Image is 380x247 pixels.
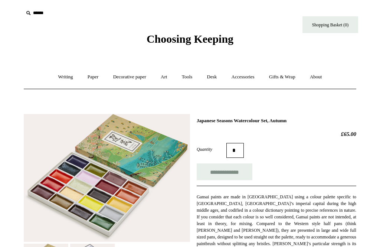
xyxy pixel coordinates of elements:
a: Tools [175,67,199,87]
label: Quantity [197,146,226,153]
h1: Japanese Seasons Watercolour Set, Autumn [197,118,356,124]
img: Japanese Seasons Watercolour Set, Autumn [24,114,190,242]
a: Accessories [225,67,261,87]
a: About [303,67,329,87]
a: Shopping Basket (0) [302,16,358,33]
a: Writing [52,67,80,87]
span: Choosing Keeping [147,33,233,45]
a: Choosing Keeping [147,39,233,44]
h2: £65.00 [197,131,356,137]
a: Desk [200,67,224,87]
a: Paper [81,67,105,87]
a: Gifts & Wrap [262,67,302,87]
a: Art [154,67,174,87]
a: Decorative paper [107,67,153,87]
